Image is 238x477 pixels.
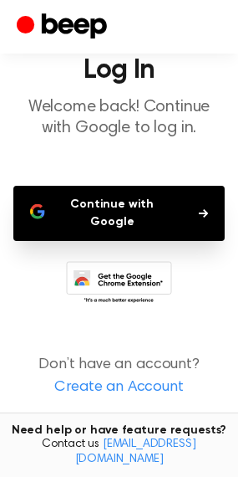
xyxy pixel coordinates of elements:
[75,439,196,465] a: [EMAIL_ADDRESS][DOMAIN_NAME]
[17,11,111,44] a: Beep
[17,377,221,399] a: Create an Account
[13,57,225,84] h1: Log In
[13,97,225,139] p: Welcome back! Continue with Google to log in.
[13,186,225,241] button: Continue with Google
[13,354,225,399] p: Don’t have an account?
[10,438,228,467] span: Contact us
